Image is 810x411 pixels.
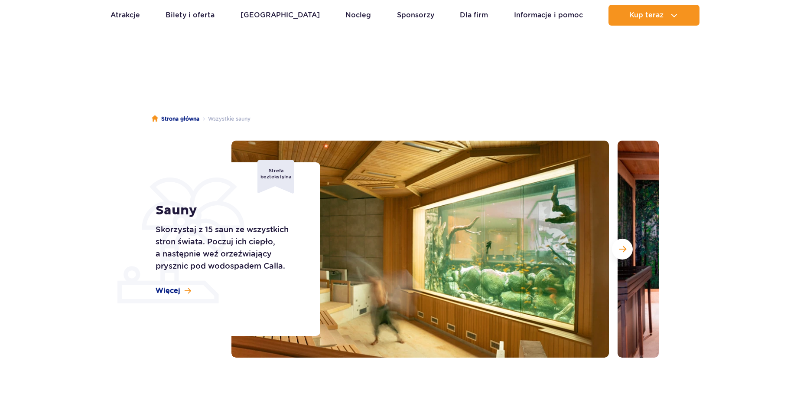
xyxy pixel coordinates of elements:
[397,5,434,26] a: Sponsorzy
[156,286,180,296] span: Więcej
[514,5,583,26] a: Informacje i pomoc
[241,5,320,26] a: [GEOGRAPHIC_DATA]
[612,239,633,260] button: Następny slajd
[156,286,191,296] a: Więcej
[460,5,488,26] a: Dla firm
[156,224,301,272] p: Skorzystaj z 15 saun ze wszystkich stron świata. Poczuj ich ciepło, a następnie weź orzeźwiający ...
[111,5,140,26] a: Atrakcje
[608,5,699,26] button: Kup teraz
[629,11,664,19] span: Kup teraz
[345,5,371,26] a: Nocleg
[257,160,294,194] div: Strefa beztekstylna
[156,203,301,218] h1: Sauny
[199,115,250,123] li: Wszystkie sauny
[152,115,199,123] a: Strona główna
[231,141,609,358] img: Sauna w strefie Relax z dużym akwarium na ścianie, przytulne wnętrze i drewniane ławki
[166,5,215,26] a: Bilety i oferta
